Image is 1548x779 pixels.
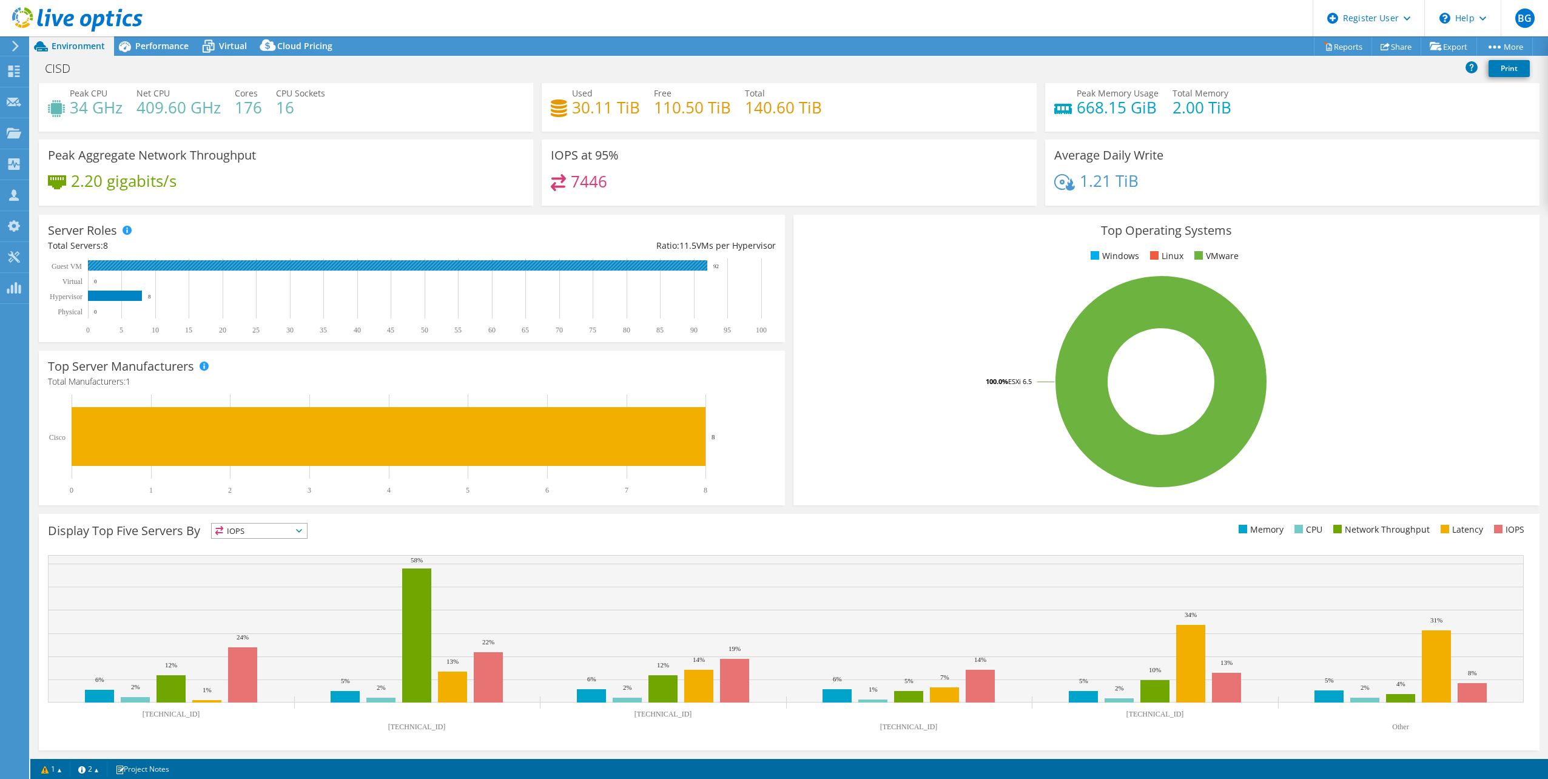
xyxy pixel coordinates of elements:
[803,224,1530,237] h3: Top Operating Systems
[377,684,386,691] text: 2%
[974,656,986,663] text: 14%
[729,645,741,652] text: 19%
[49,433,66,442] text: Cisco
[94,278,97,285] text: 0
[1438,523,1483,536] li: Latency
[522,326,529,334] text: 65
[48,224,117,237] h3: Server Roles
[148,294,151,300] text: 8
[235,101,262,114] h4: 176
[482,638,494,646] text: 22%
[1191,249,1239,263] li: VMware
[277,40,332,52] span: Cloud Pricing
[1468,669,1477,676] text: 8%
[756,326,767,334] text: 100
[904,677,914,684] text: 5%
[421,326,428,334] text: 50
[745,101,822,114] h4: 140.60 TiB
[1236,523,1284,536] li: Memory
[411,556,423,564] text: 58%
[1077,87,1159,99] span: Peak Memory Usage
[466,486,469,494] text: 5
[1330,523,1430,536] li: Network Throughput
[713,263,719,269] text: 92
[131,683,140,690] text: 2%
[203,686,212,693] text: 1%
[52,40,105,52] span: Environment
[354,326,361,334] text: 40
[551,149,619,162] h3: IOPS at 95%
[70,87,107,99] span: Peak CPU
[1491,523,1524,536] li: IOPS
[86,326,90,334] text: 0
[1173,101,1231,114] h4: 2.00 TiB
[1396,680,1405,687] text: 4%
[488,326,496,334] text: 60
[656,326,664,334] text: 85
[387,326,394,334] text: 45
[1439,13,1450,24] svg: \n
[50,292,82,301] text: Hypervisor
[48,239,412,252] div: Total Servers:
[623,684,632,691] text: 2%
[1173,87,1228,99] span: Total Memory
[589,326,596,334] text: 75
[1515,8,1535,28] span: BG
[341,677,350,684] text: 5%
[71,174,177,187] h4: 2.20 gigabits/s
[869,686,878,693] text: 1%
[545,486,549,494] text: 6
[634,710,692,718] text: [TECHNICAL_ID]
[446,658,459,665] text: 13%
[320,326,327,334] text: 35
[235,87,258,99] span: Cores
[286,326,294,334] text: 30
[1079,677,1088,684] text: 5%
[1430,616,1442,624] text: 31%
[95,676,104,683] text: 6%
[693,656,705,663] text: 14%
[587,675,596,683] text: 6%
[107,761,178,777] a: Project Notes
[654,87,671,99] span: Free
[119,326,123,334] text: 5
[1008,377,1032,386] tspan: ESXi 6.5
[135,40,189,52] span: Performance
[136,87,170,99] span: Net CPU
[940,673,949,681] text: 7%
[1489,60,1530,77] a: Print
[39,62,89,75] h1: CISD
[704,486,707,494] text: 8
[556,326,563,334] text: 70
[252,326,260,334] text: 25
[654,101,731,114] h4: 110.50 TiB
[1126,710,1184,718] text: [TECHNICAL_ID]
[58,308,82,316] text: Physical
[745,87,765,99] span: Total
[1220,659,1233,666] text: 13%
[152,326,159,334] text: 10
[185,326,192,334] text: 15
[1325,676,1334,684] text: 5%
[228,486,232,494] text: 2
[1149,666,1161,673] text: 10%
[880,723,938,731] text: [TECHNICAL_ID]
[48,149,256,162] h3: Peak Aggregate Network Throughput
[1291,523,1322,536] li: CPU
[212,524,307,538] span: IOPS
[412,239,776,252] div: Ratio: VMs per Hypervisor
[657,661,669,669] text: 12%
[572,101,640,114] h4: 30.11 TiB
[724,326,731,334] text: 95
[52,262,82,271] text: Guest VM
[1077,101,1159,114] h4: 668.15 GiB
[986,377,1008,386] tspan: 100.0%
[454,326,462,334] text: 55
[33,761,70,777] a: 1
[833,675,842,683] text: 6%
[625,486,628,494] text: 7
[690,326,698,334] text: 90
[237,633,249,641] text: 24%
[276,87,325,99] span: CPU Sockets
[387,486,391,494] text: 4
